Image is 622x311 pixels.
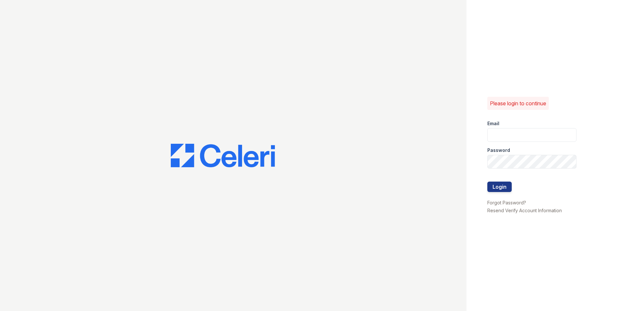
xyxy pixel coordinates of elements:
label: Email [487,120,499,127]
img: CE_Logo_Blue-a8612792a0a2168367f1c8372b55b34899dd931a85d93a1a3d3e32e68fde9ad4.png [171,144,275,167]
a: Resend Verify Account Information [487,208,562,213]
button: Login [487,182,512,192]
p: Please login to continue [490,99,546,107]
a: Forgot Password? [487,200,526,205]
label: Password [487,147,510,154]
